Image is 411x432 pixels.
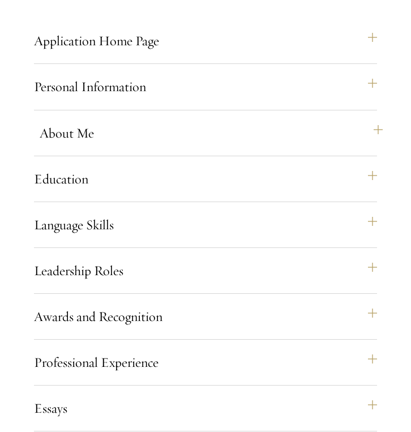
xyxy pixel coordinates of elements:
button: Professional Experience [34,349,377,376]
button: Essays [34,395,377,422]
button: Personal Information [34,73,377,100]
button: Leadership Roles [34,257,377,284]
button: Language Skills [34,211,377,238]
button: Awards and Recognition [34,303,377,330]
button: Application Home Page [34,27,377,54]
button: About Me [40,119,383,147]
button: Education [34,165,377,193]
